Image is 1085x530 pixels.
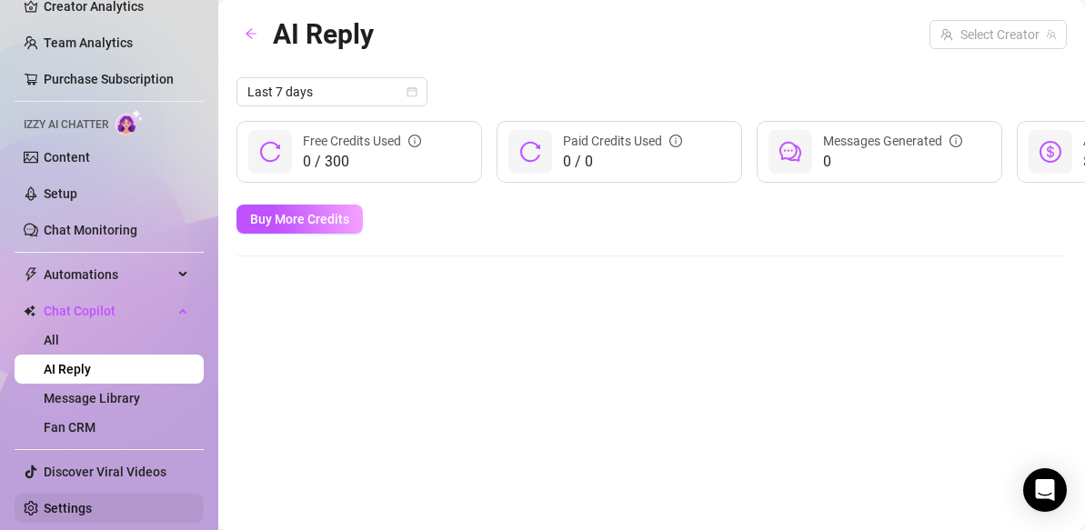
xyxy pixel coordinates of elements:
[779,141,801,163] span: comment
[259,141,281,163] span: reload
[44,420,95,435] a: Fan CRM
[44,391,140,405] a: Message Library
[303,151,421,173] span: 0 / 300
[1046,29,1057,40] span: team
[44,186,77,201] a: Setup
[236,205,363,234] button: Buy More Credits
[949,135,962,147] span: info-circle
[44,35,133,50] a: Team Analytics
[563,151,682,173] span: 0 / 0
[408,135,421,147] span: info-circle
[563,131,682,151] div: Paid Credits Used
[44,296,173,325] span: Chat Copilot
[24,267,38,282] span: thunderbolt
[823,151,962,173] span: 0
[44,362,91,376] a: AI Reply
[116,109,144,135] img: AI Chatter
[273,13,374,55] article: AI Reply
[1023,468,1067,512] div: Open Intercom Messenger
[44,150,90,165] a: Content
[1040,141,1061,163] span: dollar-circle
[823,131,962,151] div: Messages Generated
[44,333,59,347] a: All
[247,78,417,105] span: Last 7 days
[44,223,137,237] a: Chat Monitoring
[24,305,35,317] img: Chat Copilot
[44,501,92,515] a: Settings
[245,27,257,40] span: arrow-left
[407,86,417,97] span: calendar
[44,72,174,86] a: Purchase Subscription
[669,135,682,147] span: info-circle
[44,260,173,289] span: Automations
[44,465,166,479] a: Discover Viral Videos
[519,141,541,163] span: reload
[250,212,349,226] span: Buy More Credits
[24,116,108,134] span: Izzy AI Chatter
[303,131,421,151] div: Free Credits Used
